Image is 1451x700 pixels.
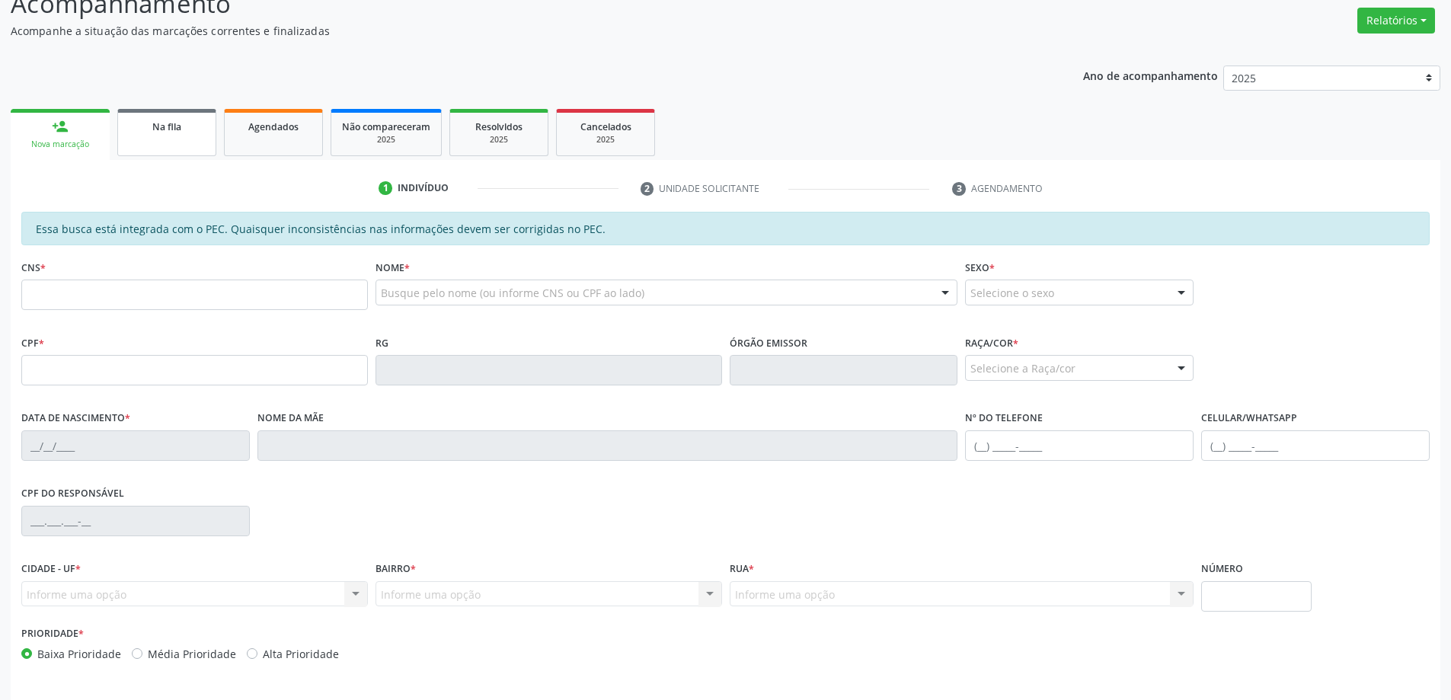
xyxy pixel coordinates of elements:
label: Média Prioridade [148,646,236,662]
input: (__) _____-_____ [965,430,1194,461]
label: Baixa Prioridade [37,646,121,662]
div: Indivíduo [398,181,449,195]
label: Alta Prioridade [263,646,339,662]
div: 1 [379,181,392,195]
span: Selecione o sexo [970,285,1054,301]
span: Na fila [152,120,181,133]
label: CPF do responsável [21,482,124,506]
div: person_add [52,118,69,135]
label: Sexo [965,256,995,280]
div: Nova marcação [21,139,99,150]
label: Rua [730,558,754,581]
label: Cidade - UF [21,558,81,581]
button: Relatórios [1357,8,1435,34]
span: Não compareceram [342,120,430,133]
label: CNS [21,256,46,280]
input: ___.___.___-__ [21,506,250,536]
label: Celular/WhatsApp [1201,407,1297,430]
label: Prioridade [21,622,84,646]
label: Órgão emissor [730,331,807,355]
label: Data de nascimento [21,407,130,430]
p: Ano de acompanhamento [1083,66,1218,85]
label: RG [376,331,388,355]
p: Acompanhe a situação das marcações correntes e finalizadas [11,23,1012,39]
span: Busque pelo nome (ou informe CNS ou CPF ao lado) [381,285,644,301]
div: Essa busca está integrada com o PEC. Quaisquer inconsistências nas informações devem ser corrigid... [21,212,1430,245]
div: 2025 [342,134,430,145]
input: __/__/____ [21,430,250,461]
span: Selecione a Raça/cor [970,360,1075,376]
span: Agendados [248,120,299,133]
label: Nº do Telefone [965,407,1043,430]
label: Raça/cor [965,331,1018,355]
label: Nome da mãe [257,407,324,430]
div: 2025 [461,134,537,145]
label: Número [1201,558,1243,581]
label: CPF [21,331,44,355]
span: Resolvidos [475,120,523,133]
input: (__) _____-_____ [1201,430,1430,461]
label: Bairro [376,558,416,581]
label: Nome [376,256,410,280]
div: 2025 [567,134,644,145]
span: Cancelados [580,120,631,133]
